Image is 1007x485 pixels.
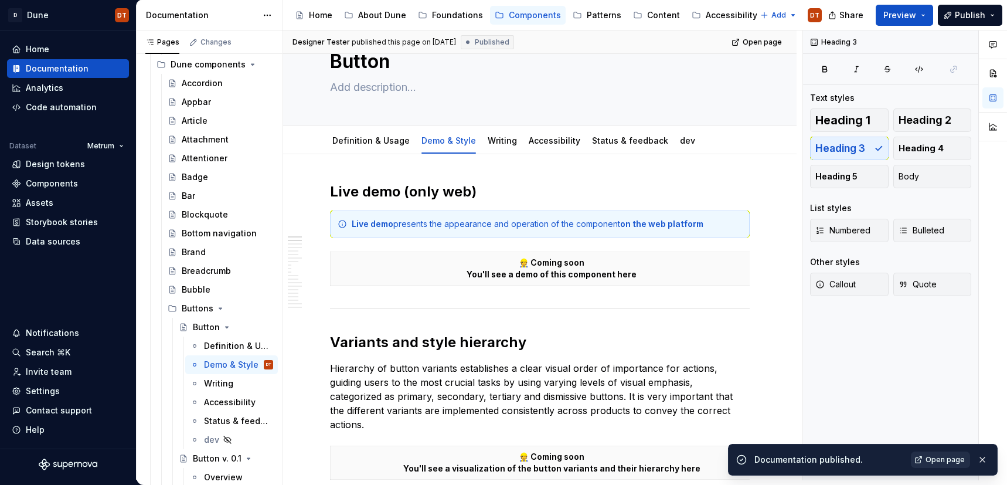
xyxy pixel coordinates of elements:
a: Open page [728,34,787,50]
button: Callout [810,273,889,296]
a: Article [163,111,278,130]
div: Page tree [290,4,754,27]
a: Button v. 0.1 [174,449,278,468]
button: Help [7,420,129,439]
div: Components [509,9,561,21]
div: Dune [27,9,49,21]
div: Contact support [26,405,92,416]
button: Bulleted [893,219,972,242]
div: Writing [483,128,522,152]
a: Bottom navigation [163,224,278,243]
div: Accessibility [204,396,256,408]
a: Content [628,6,685,25]
a: Accessibility [529,135,580,145]
div: Blockquote [182,209,228,221]
div: Bar [182,190,195,202]
a: Invite team [7,362,129,381]
a: Home [290,6,337,25]
span: Published [475,38,509,47]
a: Documentation [7,59,129,78]
div: Other styles [810,256,860,268]
div: Assets [26,197,53,209]
a: dev [185,430,278,449]
div: Accordion [182,77,223,89]
button: Heading 2 [893,108,972,132]
p: 👷 Coming soon You'll see a demo of this component here [338,257,766,280]
a: Status & feedback [592,135,668,145]
div: Demo & Style [417,128,481,152]
p: Hierarchy of button variants establishes a clear visual order of importance for actions, guiding ... [330,361,750,432]
span: Heading 4 [899,143,944,154]
a: Components [490,6,566,25]
a: Appbar [163,93,278,111]
button: Search ⌘K [7,343,129,362]
div: Data sources [26,236,80,247]
span: Add [771,11,786,20]
span: Quote [899,279,937,290]
div: Search ⌘K [26,347,70,358]
div: Home [26,43,49,55]
div: Attentioner [182,152,227,164]
div: Settings [26,385,60,397]
button: Body [893,165,972,188]
div: DT [266,359,271,371]
div: D [8,8,22,22]
span: Body [899,171,919,182]
a: Bubble [163,280,278,299]
div: Breadcrumb [182,265,231,277]
a: Patterns [568,6,626,25]
h2: Live demo (only web) [330,182,750,201]
div: Definition & Usage [204,340,271,352]
div: DT [117,11,127,20]
button: Preview [876,5,933,26]
strong: Live demo [352,219,393,229]
a: Demo & Style [421,135,476,145]
div: Bubble [182,284,210,296]
a: Accordion [163,74,278,93]
textarea: Button [328,48,747,76]
div: Attachment [182,134,229,145]
button: Heading 4 [893,137,972,160]
span: Designer Tester [292,38,350,47]
div: About Dune [358,9,406,21]
button: Numbered [810,219,889,242]
div: Documentation published. [754,454,904,466]
a: Brand [163,243,278,262]
div: Text styles [810,92,855,104]
a: Button [174,318,278,337]
div: Status & feedback [587,128,673,152]
div: Dune components [171,59,246,70]
div: Article [182,115,207,127]
a: Design tokens [7,155,129,174]
a: Demo & StyleDT [185,355,278,374]
p: 👷 Coming soon You'll see a visualization of the button variants and their hierarchy here [338,451,766,474]
svg: Supernova Logo [39,459,97,470]
a: Accessibility [687,6,762,25]
button: Share [822,5,871,26]
a: Breadcrumb [163,262,278,280]
a: Data sources [7,232,129,251]
span: Open page [926,455,965,464]
a: About Dune [339,6,411,25]
div: DT [810,11,819,20]
div: published this page on [DATE] [352,38,456,47]
a: dev [680,135,695,145]
div: Dataset [9,141,36,151]
div: Writing [204,378,233,389]
a: Open page [911,452,970,468]
span: Share [839,9,863,21]
div: Help [26,424,45,436]
span: Bulleted [899,225,944,236]
div: Button [193,321,220,333]
div: Pages [145,38,179,47]
div: Buttons [163,299,278,318]
div: Documentation [26,63,89,74]
div: Content [647,9,680,21]
button: Notifications [7,324,129,342]
a: Blockquote [163,205,278,224]
div: Home [309,9,332,21]
a: Status & feedback [185,412,278,430]
button: Add [757,7,801,23]
a: Definition & Usage [332,135,410,145]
